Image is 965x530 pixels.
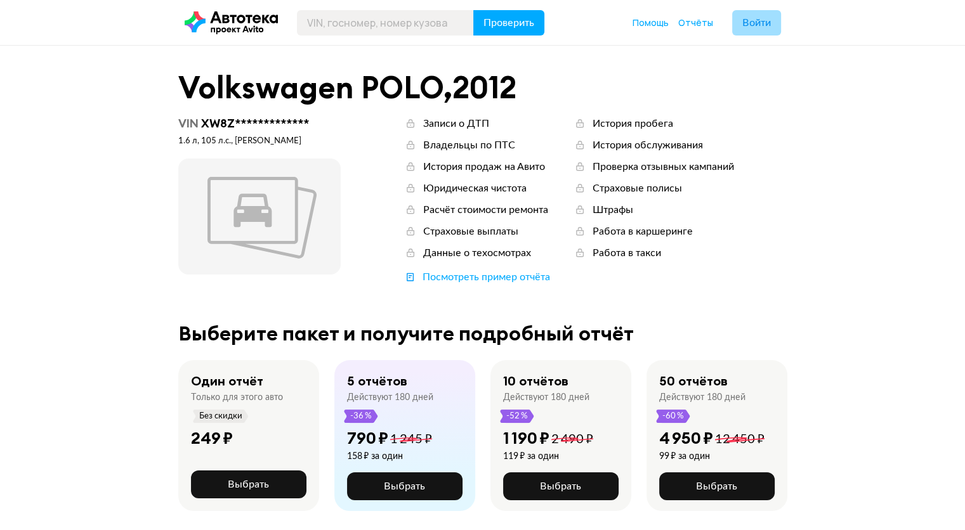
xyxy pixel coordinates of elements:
div: 249 ₽ [191,428,233,448]
div: Страховые выплаты [423,224,518,238]
div: Работа в каршеринге [593,224,693,238]
div: Записи о ДТП [423,117,489,131]
div: Действуют 180 дней [503,392,589,403]
div: История пробега [593,117,673,131]
div: Проверка отзывных кампаний [593,160,734,174]
span: 12 450 ₽ [715,433,765,446]
div: 50 отчётов [659,373,728,389]
div: Работа в такси [593,246,661,260]
div: Штрафы [593,203,633,217]
button: Выбрать [191,470,306,498]
div: 4 950 ₽ [659,428,713,448]
span: -52 % [506,410,528,423]
span: Выбрать [696,481,737,491]
div: 1.6 л, 105 л.c., [PERSON_NAME] [178,136,341,147]
div: 5 отчётов [347,373,407,389]
div: Владельцы по ПТС [423,138,515,152]
span: Проверить [483,18,534,28]
span: Выбрать [384,481,425,491]
span: 1 245 ₽ [390,433,432,446]
div: 119 ₽ за один [503,451,593,462]
div: Данные о техосмотрах [423,246,531,260]
div: Расчёт стоимости ремонта [423,203,548,217]
div: Только для этого авто [191,392,283,403]
div: Юридическая чистота [423,181,527,195]
span: Выбрать [228,479,269,489]
div: Выберите пакет и получите подробный отчёт [178,322,787,345]
span: -60 % [662,410,685,423]
a: Посмотреть пример отчёта [404,270,550,284]
div: 790 ₽ [347,428,388,448]
button: Проверить [473,10,544,36]
div: Посмотреть пример отчёта [423,270,550,284]
div: Один отчёт [191,373,263,389]
button: Выбрать [347,472,463,500]
div: История продаж на Авито [423,160,545,174]
button: Выбрать [659,472,775,500]
button: Выбрать [503,472,619,500]
div: 158 ₽ за один [347,451,432,462]
div: 99 ₽ за один [659,451,765,462]
span: Войти [742,18,771,28]
span: 2 490 ₽ [551,433,593,446]
span: VIN [178,116,199,131]
div: Действуют 180 дней [347,392,433,403]
span: Выбрать [540,481,581,491]
div: Страховые полисы [593,181,682,195]
input: VIN, госномер, номер кузова [297,10,474,36]
div: 10 отчётов [503,373,568,389]
button: Войти [732,10,781,36]
a: Отчёты [678,16,713,29]
div: Действуют 180 дней [659,392,745,403]
div: 1 190 ₽ [503,428,549,448]
span: Без скидки [199,410,243,423]
a: Помощь [633,16,669,29]
span: -36 % [350,410,372,423]
div: История обслуживания [593,138,703,152]
div: Volkswagen POLO , 2012 [178,71,787,104]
